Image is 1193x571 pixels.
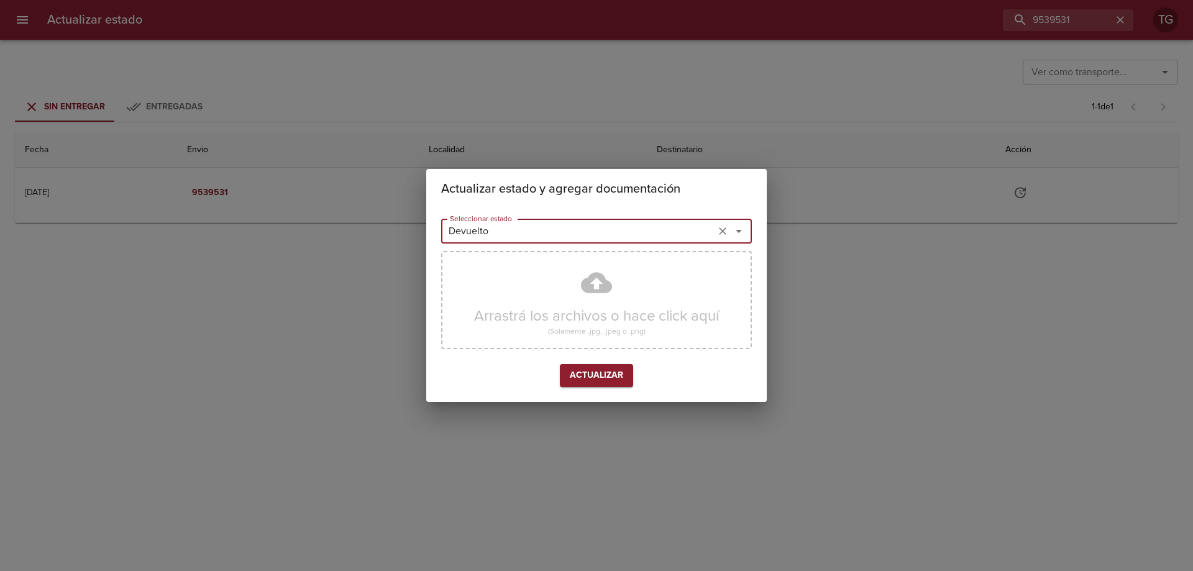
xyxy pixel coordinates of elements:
span: Actualizar [570,368,623,383]
button: Limpiar [714,222,731,240]
button: Abrir [730,222,747,240]
div: Arrastrá los archivos o hace click aquí(Solamente .jpg, .jpeg o .png) [441,251,752,349]
button: Actualizar [560,364,633,387]
h2: Actualizar estado y agregar documentación [441,179,752,199]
